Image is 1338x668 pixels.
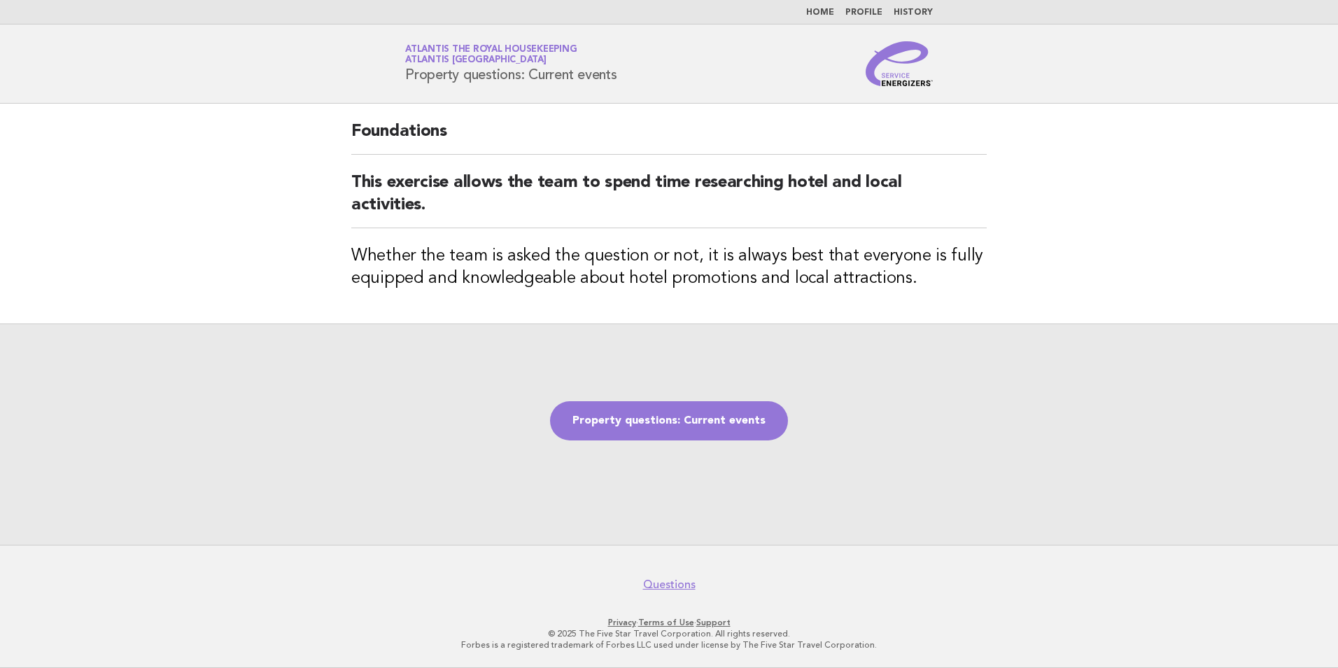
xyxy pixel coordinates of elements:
[845,8,882,17] a: Profile
[351,245,987,290] h3: Whether the team is asked the question or not, it is always best that everyone is fully equipped ...
[241,639,1097,650] p: Forbes is a registered trademark of Forbes LLC used under license by The Five Star Travel Corpora...
[894,8,933,17] a: History
[405,46,617,82] h1: Property questions: Current events
[405,45,577,64] a: Atlantis the Royal HousekeepingAtlantis [GEOGRAPHIC_DATA]
[866,41,933,86] img: Service Energizers
[405,56,547,65] span: Atlantis [GEOGRAPHIC_DATA]
[806,8,834,17] a: Home
[643,578,696,592] a: Questions
[608,618,636,627] a: Privacy
[351,172,987,228] h2: This exercise allows the team to spend time researching hotel and local activities.
[351,120,987,155] h2: Foundations
[638,618,694,627] a: Terms of Use
[550,401,788,440] a: Property questions: Current events
[241,617,1097,628] p: · ·
[696,618,731,627] a: Support
[241,628,1097,639] p: © 2025 The Five Star Travel Corporation. All rights reserved.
